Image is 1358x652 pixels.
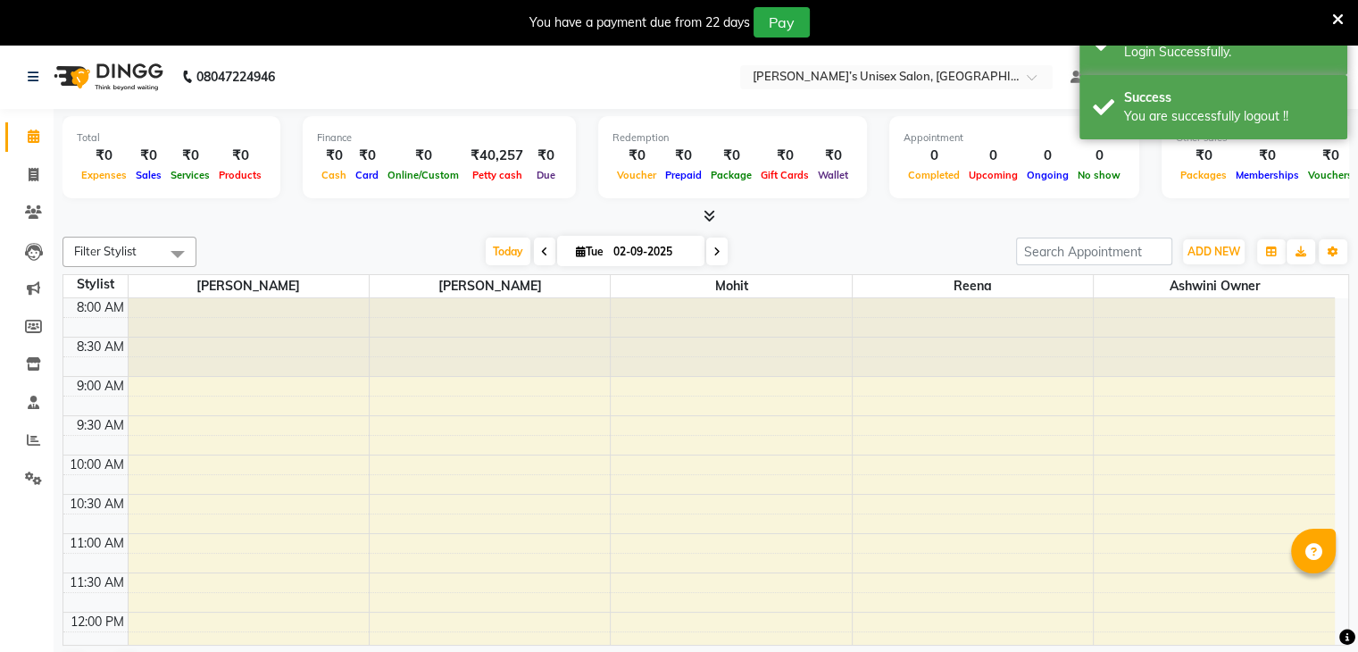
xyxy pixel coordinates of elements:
span: Sales [131,169,166,181]
span: [PERSON_NAME] [370,275,610,297]
div: Login Successfully. [1124,43,1334,62]
button: ADD NEW [1183,239,1245,264]
div: ₹0 [706,146,756,166]
span: Products [214,169,266,181]
div: 9:00 AM [73,377,128,396]
span: Due [532,169,560,181]
span: [PERSON_NAME] [129,275,369,297]
div: Redemption [612,130,853,146]
div: 9:30 AM [73,416,128,435]
div: 12:00 PM [67,613,128,631]
div: ₹0 [214,146,266,166]
div: You are successfully logout !! [1124,107,1334,126]
div: Total [77,130,266,146]
span: Card [351,169,383,181]
span: Petty cash [468,169,527,181]
div: ₹0 [813,146,853,166]
div: Success [1124,88,1334,107]
div: 11:30 AM [66,573,128,592]
span: Expenses [77,169,131,181]
span: Vouchers [1304,169,1357,181]
span: Reena [853,275,1093,297]
input: Search Appointment [1016,238,1172,265]
div: 10:00 AM [66,456,128,474]
div: ₹0 [661,146,706,166]
b: 08047224946 [196,52,275,102]
div: ₹0 [351,146,383,166]
span: Packages [1176,169,1231,181]
div: 10:30 AM [66,495,128,514]
span: Ashwini owner [1094,275,1335,297]
div: ₹0 [166,146,214,166]
img: logo [46,52,168,102]
span: Package [706,169,756,181]
span: ADD NEW [1187,245,1240,258]
div: ₹0 [756,146,813,166]
div: You have a payment due from 22 days [529,13,750,32]
div: ₹0 [77,146,131,166]
span: Gift Cards [756,169,813,181]
span: Services [166,169,214,181]
div: 8:30 AM [73,338,128,356]
span: Online/Custom [383,169,463,181]
span: Prepaid [661,169,706,181]
span: No show [1073,169,1125,181]
div: 0 [1022,146,1073,166]
button: Pay [754,7,810,38]
div: ₹0 [1176,146,1231,166]
div: ₹0 [530,146,562,166]
div: ₹0 [1304,146,1357,166]
span: Cash [317,169,351,181]
div: ₹0 [131,146,166,166]
div: ₹0 [1231,146,1304,166]
span: Today [486,238,530,265]
div: ₹0 [317,146,351,166]
div: 8:00 AM [73,298,128,317]
div: ₹0 [383,146,463,166]
span: Mohit [611,275,851,297]
div: 0 [1073,146,1125,166]
span: Filter Stylist [74,244,137,258]
div: Appointment [904,130,1125,146]
span: Memberships [1231,169,1304,181]
span: Tue [571,245,608,258]
span: Upcoming [964,169,1022,181]
div: Finance [317,130,562,146]
span: Voucher [612,169,661,181]
div: Stylist [63,275,128,294]
div: ₹40,257 [463,146,530,166]
div: 0 [964,146,1022,166]
span: Completed [904,169,964,181]
div: 0 [904,146,964,166]
input: 2025-09-02 [608,238,697,265]
span: Ongoing [1022,169,1073,181]
div: ₹0 [612,146,661,166]
span: Wallet [813,169,853,181]
div: 11:00 AM [66,534,128,553]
